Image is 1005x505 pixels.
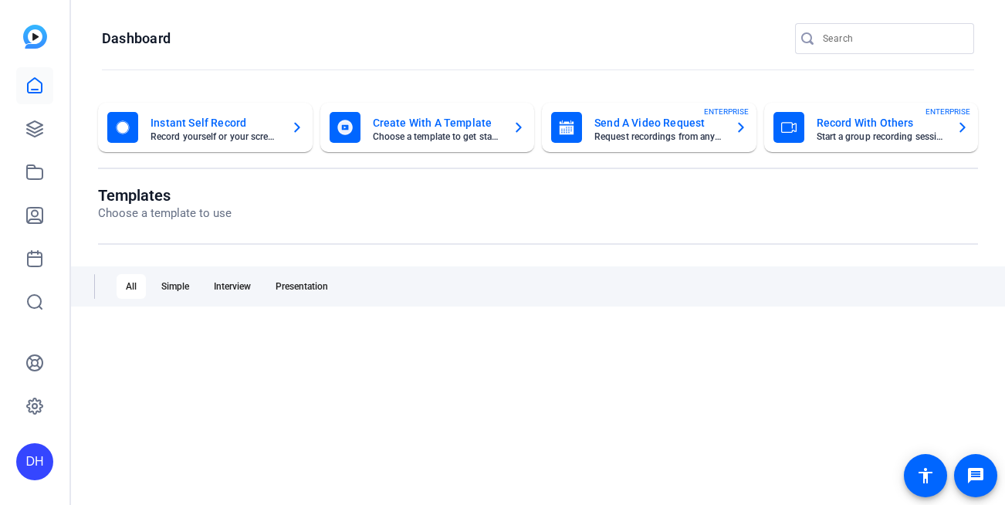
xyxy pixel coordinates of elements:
[817,114,945,132] mat-card-title: Record With Others
[152,274,198,299] div: Simple
[102,29,171,48] h1: Dashboard
[98,205,232,222] p: Choose a template to use
[764,103,979,152] button: Record With OthersStart a group recording sessionENTERPRISE
[117,274,146,299] div: All
[542,103,756,152] button: Send A Video RequestRequest recordings from anyone, anywhereENTERPRISE
[594,114,722,132] mat-card-title: Send A Video Request
[823,29,962,48] input: Search
[98,186,232,205] h1: Templates
[704,106,749,117] span: ENTERPRISE
[16,443,53,480] div: DH
[151,114,279,132] mat-card-title: Instant Self Record
[151,132,279,141] mat-card-subtitle: Record yourself or your screen
[966,466,985,485] mat-icon: message
[205,274,260,299] div: Interview
[373,114,501,132] mat-card-title: Create With A Template
[594,132,722,141] mat-card-subtitle: Request recordings from anyone, anywhere
[320,103,535,152] button: Create With A TemplateChoose a template to get started
[98,103,313,152] button: Instant Self RecordRecord yourself or your screen
[925,106,970,117] span: ENTERPRISE
[817,132,945,141] mat-card-subtitle: Start a group recording session
[23,25,47,49] img: blue-gradient.svg
[266,274,337,299] div: Presentation
[916,466,935,485] mat-icon: accessibility
[373,132,501,141] mat-card-subtitle: Choose a template to get started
